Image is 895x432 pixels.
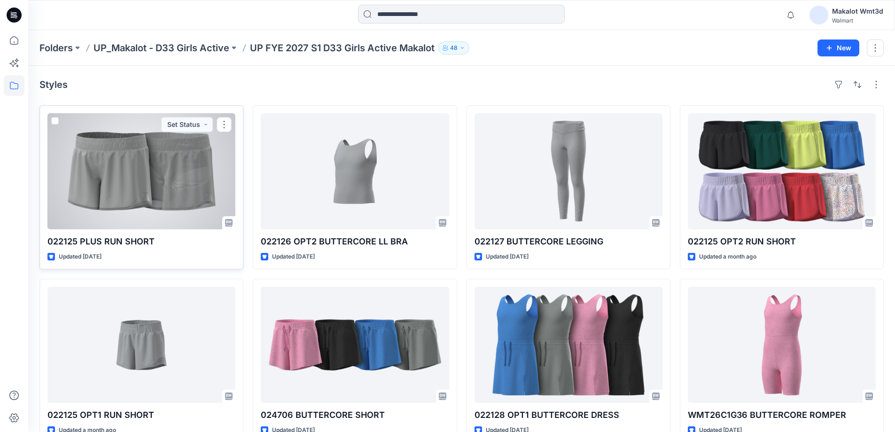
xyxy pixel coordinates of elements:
img: avatar [809,6,828,24]
p: 022126 OPT2 BUTTERCORE LL BRA [261,235,449,248]
a: Folders [39,41,73,55]
p: 48 [450,43,458,53]
p: 022125 OPT2 RUN SHORT [688,235,876,248]
p: Updated a month ago [699,252,756,262]
a: 024706 BUTTERCORE SHORT [261,287,449,403]
a: 022128 OPT1 BUTTERCORE DRESS [475,287,662,403]
p: WMT26C1G36 BUTTERCORE ROMPER [688,408,876,422]
p: Updated [DATE] [272,252,315,262]
p: 022128 OPT1 BUTTERCORE DRESS [475,408,662,422]
p: 022127 BUTTERCORE LEGGING [475,235,662,248]
p: 022125 PLUS RUN SHORT [47,235,235,248]
div: Makalot Wmt3d [832,6,883,17]
p: Updated [DATE] [59,252,101,262]
a: UP_Makalot - D33 Girls Active [93,41,229,55]
a: 022127 BUTTERCORE LEGGING [475,113,662,229]
a: WMT26C1G36 BUTTERCORE ROMPER [688,287,876,403]
h4: Styles [39,79,68,90]
a: 022125 OPT1 RUN SHORT [47,287,235,403]
a: 022126 OPT2 BUTTERCORE LL BRA [261,113,449,229]
p: 022125 OPT1 RUN SHORT [47,408,235,422]
div: Walmart [832,17,883,24]
a: 022125 PLUS RUN SHORT [47,113,235,229]
p: UP FYE 2027 S1 D33 Girls Active Makalot [250,41,435,55]
p: 024706 BUTTERCORE SHORT [261,408,449,422]
a: 022125 OPT2 RUN SHORT [688,113,876,229]
button: New [817,39,859,56]
button: 48 [438,41,469,55]
p: Updated [DATE] [486,252,529,262]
